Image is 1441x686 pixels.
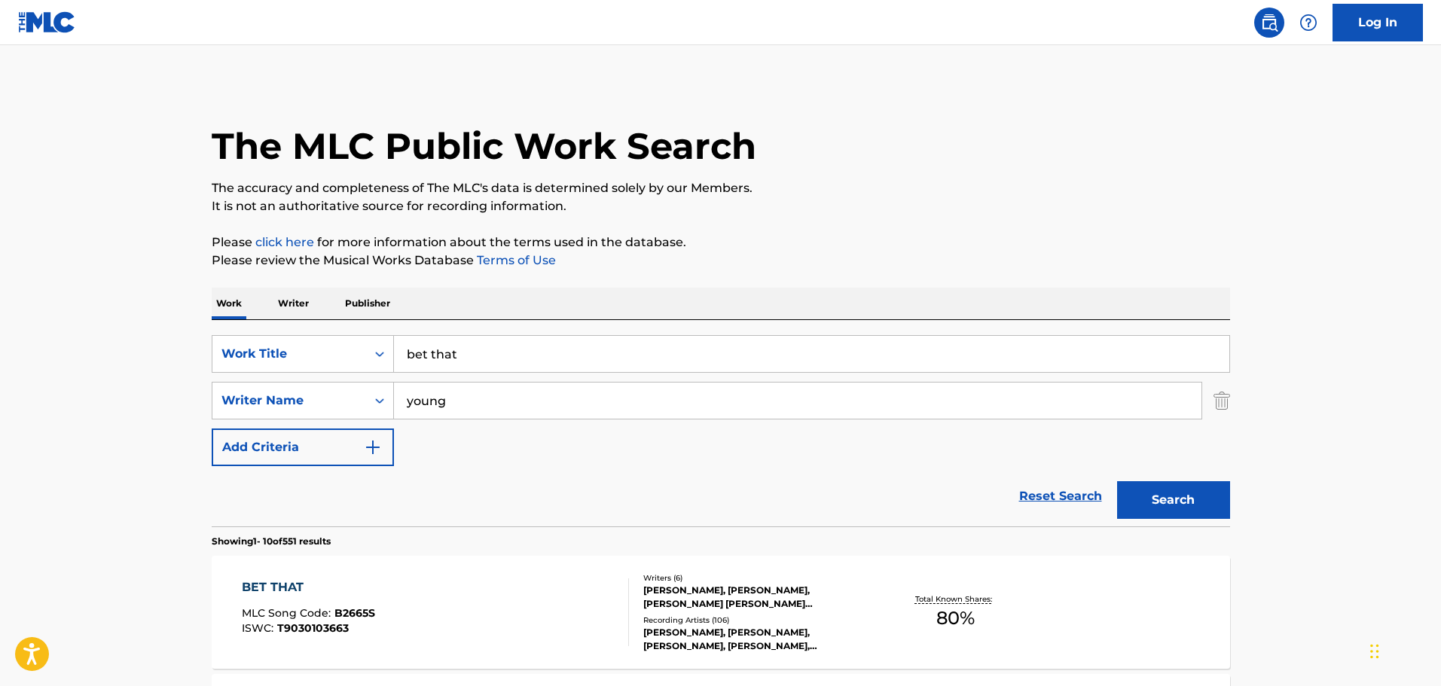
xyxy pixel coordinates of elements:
p: It is not an authoritative source for recording information. [212,197,1230,215]
a: BET THATMLC Song Code:B2665SISWC:T9030103663Writers (6)[PERSON_NAME], [PERSON_NAME], [PERSON_NAME... [212,556,1230,669]
p: Please review the Musical Works Database [212,252,1230,270]
span: 80 % [936,605,975,632]
p: The accuracy and completeness of The MLC's data is determined solely by our Members. [212,179,1230,197]
div: Recording Artists ( 106 ) [643,614,871,626]
img: MLC Logo [18,11,76,33]
span: B2665S [334,606,375,620]
button: Add Criteria [212,428,394,466]
p: Total Known Shares: [915,593,996,605]
form: Search Form [212,335,1230,526]
div: [PERSON_NAME], [PERSON_NAME], [PERSON_NAME] [PERSON_NAME] [PERSON_NAME], [PERSON_NAME], [PERSON_N... [643,584,871,611]
div: Help [1293,8,1323,38]
button: Search [1117,481,1230,519]
div: Writers ( 6 ) [643,572,871,584]
span: ISWC : [242,621,277,635]
p: Work [212,288,246,319]
div: BET THAT [242,578,375,596]
div: Work Title [221,345,357,363]
p: Showing 1 - 10 of 551 results [212,535,331,548]
div: [PERSON_NAME], [PERSON_NAME], [PERSON_NAME], [PERSON_NAME], [PERSON_NAME], [PERSON_NAME]|CHAMILLI... [643,626,871,653]
span: T9030103663 [277,621,349,635]
span: MLC Song Code : [242,606,334,620]
img: Delete Criterion [1214,382,1230,419]
img: help [1299,14,1317,32]
a: click here [255,235,314,249]
a: Log In [1333,4,1423,41]
p: Please for more information about the terms used in the database. [212,233,1230,252]
img: 9d2ae6d4665cec9f34b9.svg [364,438,382,456]
a: Reset Search [1012,480,1110,513]
iframe: Chat Widget [1366,614,1441,686]
img: search [1260,14,1278,32]
p: Writer [273,288,313,319]
a: Terms of Use [474,253,556,267]
div: Drag [1370,629,1379,674]
h1: The MLC Public Work Search [212,123,756,169]
div: Writer Name [221,392,357,410]
p: Publisher [340,288,395,319]
a: Public Search [1254,8,1284,38]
